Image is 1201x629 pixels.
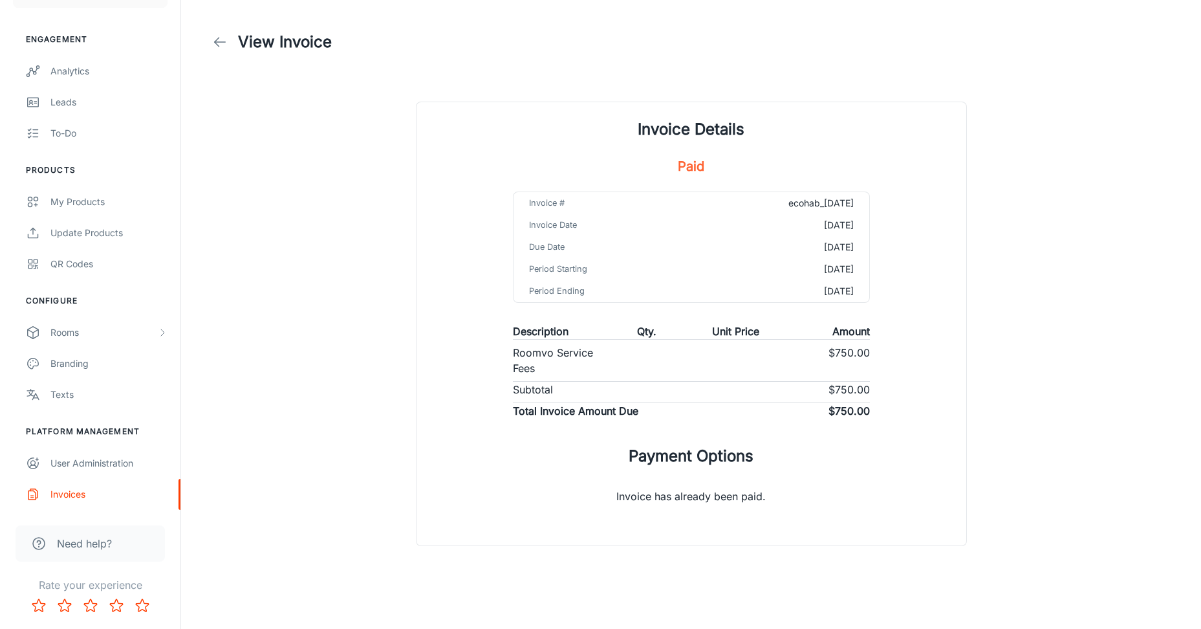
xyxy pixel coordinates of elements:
[50,326,157,340] div: Rooms
[78,593,103,619] button: Rate 3 star
[702,280,869,302] td: [DATE]
[514,192,702,214] td: Invoice #
[26,593,52,619] button: Rate 1 star
[50,126,168,140] div: To-do
[103,593,129,619] button: Rate 4 star
[702,192,869,214] td: ecohab_[DATE]
[513,324,568,339] p: Description
[513,345,602,376] p: Roomvo Service Fees
[514,214,702,236] td: Invoice Date
[50,95,168,109] div: Leads
[50,64,168,78] div: Analytics
[702,214,869,236] td: [DATE]
[50,357,168,371] div: Branding
[514,280,702,302] td: Period Ending
[514,258,702,280] td: Period Starting
[50,487,168,502] div: Invoices
[52,593,78,619] button: Rate 2 star
[828,403,870,419] p: $750.00
[10,577,170,593] p: Rate your experience
[129,593,155,619] button: Rate 5 star
[50,257,168,271] div: QR Codes
[57,536,112,551] span: Need help?
[712,324,759,339] p: Unit Price
[678,157,704,176] h5: Paid
[637,324,656,339] p: Qty.
[50,226,168,240] div: Update Products
[514,236,702,258] td: Due Date
[832,324,870,339] p: Amount
[638,118,744,141] h1: Invoice Details
[828,345,870,376] p: $750.00
[513,403,638,419] p: Total Invoice Amount Due
[596,468,786,514] p: Invoice has already been paid.
[50,456,168,470] div: User Administration
[238,30,332,54] h1: View Invoice
[50,195,168,209] div: My Products
[702,236,869,258] td: [DATE]
[828,382,870,397] p: $750.00
[629,445,753,468] h1: Payment Options
[50,388,168,402] div: Texts
[513,382,553,397] p: Subtotal
[702,258,869,280] td: [DATE]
